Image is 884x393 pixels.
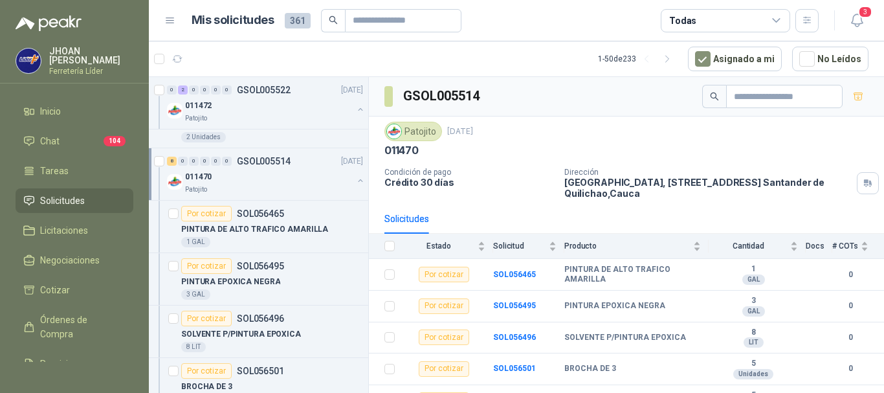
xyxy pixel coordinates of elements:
b: 0 [832,363,868,375]
div: LIT [744,337,764,348]
a: Licitaciones [16,218,133,243]
p: GSOL005522 [237,85,291,95]
div: 0 [211,85,221,95]
span: Cantidad [709,241,788,251]
b: 5 [709,359,798,369]
th: Solicitud [493,234,564,259]
a: Órdenes de Compra [16,308,133,346]
b: 0 [832,300,868,312]
div: 0 [222,85,232,95]
b: SOLVENTE P/PINTURA EPOXICA [564,333,686,343]
div: 1 GAL [181,237,210,247]
div: 0 [167,85,177,95]
span: 361 [285,13,311,28]
th: Docs [806,234,832,259]
span: Estado [403,241,475,251]
p: [GEOGRAPHIC_DATA], [STREET_ADDRESS] Santander de Quilichao , Cauca [564,177,852,199]
div: Por cotizar [181,206,232,221]
a: Negociaciones [16,248,133,273]
th: Producto [564,234,709,259]
div: 0 [178,157,188,166]
button: 3 [845,9,868,32]
a: Chat104 [16,129,133,153]
p: SOLVENTE P/PINTURA EPOXICA [181,328,301,341]
p: Patojito [185,113,207,124]
a: 8 0 0 0 0 0 GSOL005514[DATE] Company Logo011470Patojito [167,153,366,195]
div: GAL [742,306,765,317]
a: Por cotizarSOL056465PINTURA DE ALTO TRAFICO AMARILLA1 GAL [149,201,368,253]
p: Patojito [185,185,207,195]
a: SOL056465 [493,270,536,279]
img: Company Logo [387,124,401,139]
div: Por cotizar [419,267,469,282]
img: Company Logo [167,103,182,118]
div: Por cotizar [419,330,469,345]
a: Remisiones [16,352,133,376]
p: Ferretería Líder [49,67,133,75]
img: Company Logo [16,49,41,73]
span: Chat [40,134,60,148]
p: Dirección [564,168,852,177]
b: 3 [709,296,798,306]
span: Negociaciones [40,253,100,267]
div: 8 [167,157,177,166]
div: 1 - 50 de 233 [598,49,678,69]
p: SOL056465 [237,209,284,218]
div: 0 [200,85,210,95]
th: Cantidad [709,234,806,259]
img: Logo peakr [16,16,82,31]
span: Órdenes de Compra [40,313,121,341]
a: SOL056495 [493,301,536,310]
img: Company Logo [167,174,182,190]
p: PINTURA DE ALTO TRAFICO AMARILLA [181,223,328,236]
b: 8 [709,328,798,338]
a: SOL056496 [493,333,536,342]
a: Inicio [16,99,133,124]
div: 2 Unidades [181,132,226,142]
span: Inicio [40,104,61,118]
span: Remisiones [40,357,88,371]
span: search [710,92,719,101]
p: SOL056495 [237,262,284,271]
div: 0 [189,85,199,95]
div: 2 [178,85,188,95]
p: PINTURA EPOXICA NEGRA [181,276,280,288]
p: Condición de pago [384,168,554,177]
button: No Leídos [792,47,868,71]
span: Tareas [40,164,69,178]
span: 3 [858,6,872,18]
div: Todas [669,14,696,28]
b: 0 [832,269,868,281]
span: Cotizar [40,283,70,297]
a: Cotizar [16,278,133,302]
div: Por cotizar [181,258,232,274]
div: 0 [222,157,232,166]
span: search [329,16,338,25]
a: SOL056501 [493,364,536,373]
b: PINTURA EPOXICA NEGRA [564,301,665,311]
span: Solicitudes [40,194,85,208]
p: JHOAN [PERSON_NAME] [49,47,133,65]
div: Por cotizar [419,361,469,377]
span: Producto [564,241,691,251]
button: Asignado a mi [688,47,782,71]
p: BROCHA DE 3 [181,381,232,393]
span: # COTs [832,241,858,251]
b: 1 [709,264,798,275]
p: [DATE] [341,84,363,96]
p: [DATE] [447,126,473,138]
b: PINTURA DE ALTO TRAFICO AMARILLA [564,265,701,285]
div: GAL [742,275,765,285]
div: 3 GAL [181,289,210,300]
span: Licitaciones [40,223,88,238]
p: 011470 [185,171,212,183]
div: 0 [200,157,210,166]
div: 8 LIT [181,342,206,352]
p: SOL056501 [237,366,284,376]
p: Crédito 30 días [384,177,554,188]
a: Por cotizarSOL056496SOLVENTE P/PINTURA EPOXICA8 LIT [149,306,368,358]
p: GSOL005514 [237,157,291,166]
div: Por cotizar [419,298,469,314]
